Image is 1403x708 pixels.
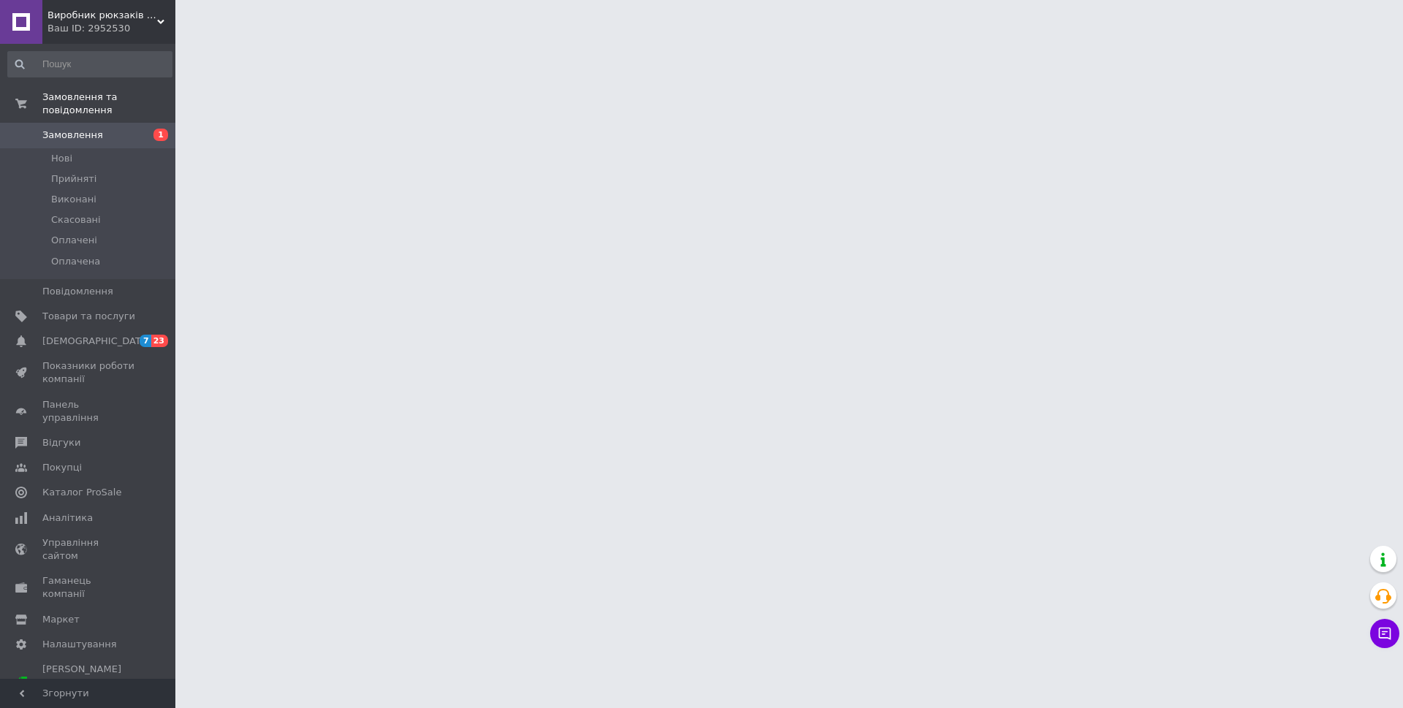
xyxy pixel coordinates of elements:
[42,613,80,626] span: Маркет
[151,335,168,347] span: 23
[140,335,151,347] span: 7
[42,511,93,525] span: Аналітика
[1370,619,1399,648] button: Чат з покупцем
[51,172,96,186] span: Прийняті
[42,536,135,563] span: Управління сайтом
[42,285,113,298] span: Повідомлення
[51,255,100,268] span: Оплачена
[42,335,151,348] span: [DEMOGRAPHIC_DATA]
[42,461,82,474] span: Покупці
[42,91,175,117] span: Замовлення та повідомлення
[42,310,135,323] span: Товари та послуги
[42,436,80,449] span: Відгуки
[51,213,101,227] span: Скасовані
[42,638,117,651] span: Налаштування
[51,193,96,206] span: Виконані
[42,486,121,499] span: Каталог ProSale
[42,574,135,601] span: Гаманець компанії
[47,9,157,22] span: Виробник рюкзаків "VA"
[51,152,72,165] span: Нові
[42,129,103,142] span: Замовлення
[42,663,135,703] span: [PERSON_NAME] та рахунки
[153,129,168,141] span: 1
[42,398,135,425] span: Панель управління
[7,51,172,77] input: Пошук
[47,22,175,35] div: Ваш ID: 2952530
[42,359,135,386] span: Показники роботи компанії
[51,234,97,247] span: Оплачені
